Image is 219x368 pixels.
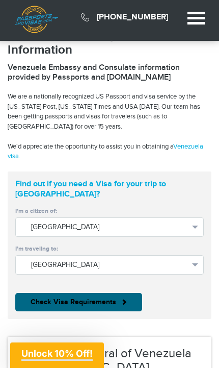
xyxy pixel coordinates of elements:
[10,342,104,368] div: Unlock 10% Off!
[21,348,93,359] span: Unlock 10% Off!
[97,12,168,22] a: [PHONE_NUMBER]
[31,222,188,232] span: [GEOGRAPHIC_DATA]
[15,217,204,237] button: [GEOGRAPHIC_DATA]
[8,28,211,58] h1: Venezuela Embassy and Consulate Information
[8,63,211,82] h2: Venezuela Embassy and Consulate information provided by Passports and [DOMAIN_NAME]
[15,293,142,311] button: Check Visa Requirements
[15,207,204,215] label: I’m a citizen of:
[8,92,211,132] p: We are a nationally recognized US Passport and visa service by the [US_STATE] Post, [US_STATE] Ti...
[15,255,204,275] button: [GEOGRAPHIC_DATA]
[15,179,204,199] strong: Find out if you need a Visa for your trip to [GEOGRAPHIC_DATA]?
[15,244,204,253] label: I’m traveling to:
[8,142,211,162] p: We'd appreciate the opportunity to assist you in obtaining a
[31,260,188,270] span: [GEOGRAPHIC_DATA]
[15,6,58,39] a: Passports & [DOMAIN_NAME]
[184,333,209,358] iframe: Intercom live chat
